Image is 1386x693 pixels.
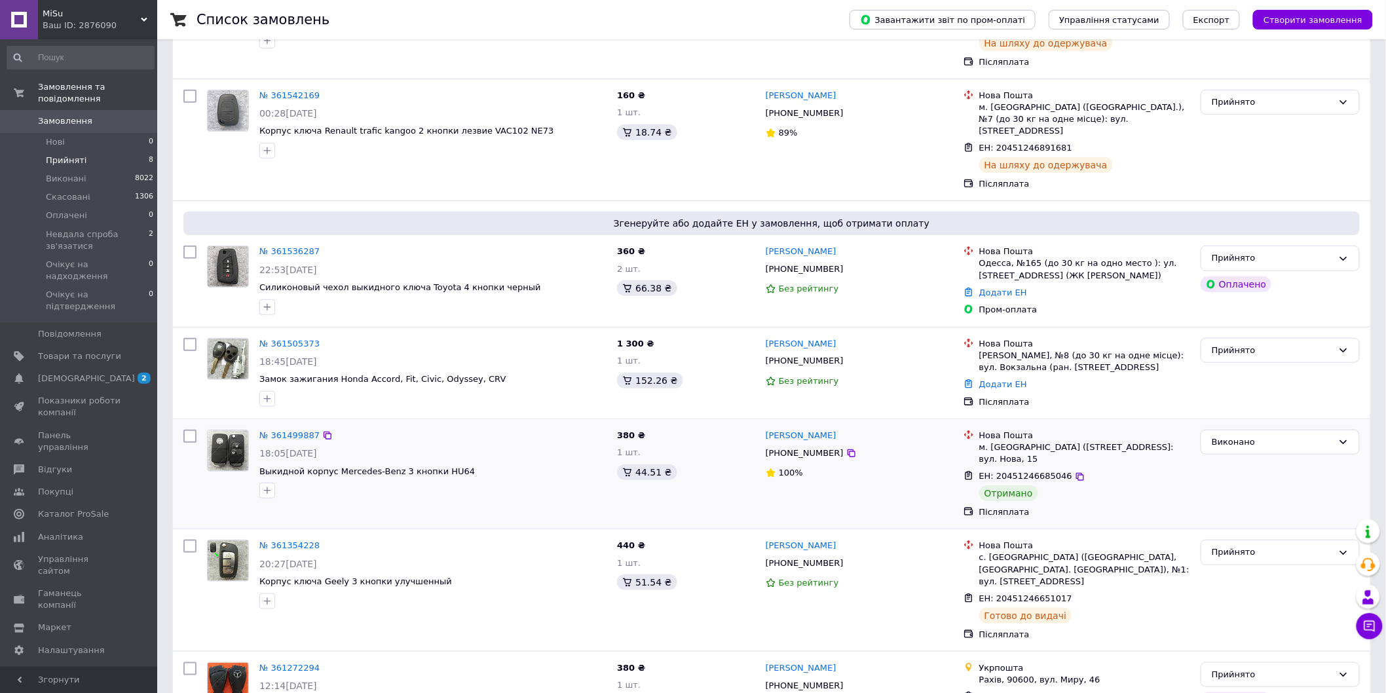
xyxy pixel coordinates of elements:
[259,540,320,550] a: № 361354228
[1059,15,1159,25] span: Управління статусами
[1212,436,1333,449] div: Виконано
[38,81,157,105] span: Замовлення та повідомлення
[617,246,645,256] span: 360 ₴
[38,115,92,127] span: Замовлення
[617,373,683,388] div: 152.26 ₴
[979,629,1190,641] div: Післяплата
[979,338,1190,350] div: Нова Пошта
[259,282,541,292] a: Силиконовый чехол выкидного ключа Toyota 4 кнопки черный
[979,608,1072,624] div: Готово до видачі
[766,246,836,258] a: [PERSON_NAME]
[149,210,153,221] span: 0
[189,217,1355,230] span: Згенеруйте або додайте ЕН у замовлення, щоб отримати оплату
[617,264,641,274] span: 2 шт.
[46,210,87,221] span: Оплачені
[779,284,839,293] span: Без рейтингу
[259,663,320,673] a: № 361272294
[979,552,1190,588] div: с. [GEOGRAPHIC_DATA] ([GEOGRAPHIC_DATA], [GEOGRAPHIC_DATA]. [GEOGRAPHIC_DATA]), №1: вул. [STREET_...
[766,90,836,102] a: [PERSON_NAME]
[766,338,836,350] a: [PERSON_NAME]
[617,280,677,296] div: 66.38 ₴
[135,173,153,185] span: 8022
[38,645,105,656] span: Налаштування
[979,350,1190,373] div: [PERSON_NAME], №8 (до 30 кг на одне місце): вул. Вокзальна (ран. [STREET_ADDRESS]
[617,464,677,480] div: 44.51 ₴
[979,102,1190,138] div: м. [GEOGRAPHIC_DATA] ([GEOGRAPHIC_DATA].), №7 (до 30 кг на одне місце): вул. [STREET_ADDRESS]
[979,246,1190,257] div: Нова Пошта
[38,464,72,476] span: Відгуки
[979,674,1190,686] div: Рахів, 90600, вул. Миру, 46
[208,90,248,131] img: Фото товару
[617,339,654,348] span: 1 300 ₴
[38,553,121,577] span: Управління сайтом
[38,508,109,520] span: Каталог ProSale
[149,155,153,166] span: 8
[1212,546,1333,559] div: Прийнято
[7,46,155,69] input: Пошук
[46,136,65,148] span: Нові
[207,338,249,380] a: Фото товару
[208,246,248,287] img: Фото товару
[46,289,149,312] span: Очікує на підтвердження
[1264,15,1362,25] span: Створити замовлення
[979,304,1190,316] div: Пром-оплата
[259,374,506,384] a: Замок зажигания Honda Accord, Fit, Civic, Odyssey, CRV
[763,352,846,369] div: [PHONE_NUMBER]
[979,143,1072,153] span: ЕН: 20451246891681
[979,396,1190,408] div: Післяплата
[1240,14,1373,24] a: Створити замовлення
[763,555,846,572] div: [PHONE_NUMBER]
[259,246,320,256] a: № 361536287
[208,339,248,379] img: Фото товару
[259,681,317,691] span: 12:14[DATE]
[138,373,151,384] span: 2
[763,261,846,278] div: [PHONE_NUMBER]
[617,90,645,100] span: 160 ₴
[979,35,1113,51] div: На шляху до одержувача
[979,593,1072,603] span: ЕН: 20451246651017
[207,430,249,472] a: Фото товару
[779,468,803,478] span: 100%
[617,430,645,440] span: 380 ₴
[617,558,641,568] span: 1 шт.
[259,430,320,440] a: № 361499887
[46,191,90,203] span: Скасовані
[1212,96,1333,109] div: Прийнято
[979,441,1190,465] div: м. [GEOGRAPHIC_DATA] ([STREET_ADDRESS]: вул. Нова, 15
[259,356,317,367] span: 18:45[DATE]
[46,155,86,166] span: Прийняті
[979,157,1113,173] div: На шляху до одержувача
[850,10,1036,29] button: Завантажити звіт по пром-оплаті
[979,430,1190,441] div: Нова Пошта
[617,447,641,457] span: 1 шт.
[617,574,677,590] div: 51.54 ₴
[979,178,1190,190] div: Післяплата
[1183,10,1241,29] button: Експорт
[1193,15,1230,25] span: Експорт
[259,576,452,586] a: Корпус ключа Geely 3 кнопки улучшенный
[617,663,645,673] span: 380 ₴
[979,90,1190,102] div: Нова Пошта
[779,128,798,138] span: 89%
[1253,10,1373,29] button: Створити замовлення
[38,430,121,453] span: Панель управління
[979,379,1027,389] a: Додати ЕН
[149,229,153,252] span: 2
[259,466,475,476] a: Выкидной корпус Mercedes-Benz 3 кнопки HU64
[135,191,153,203] span: 1306
[763,105,846,122] div: [PHONE_NUMBER]
[43,8,141,20] span: MiSu
[38,328,102,340] span: Повідомлення
[46,173,86,185] span: Виконані
[259,448,317,459] span: 18:05[DATE]
[259,108,317,119] span: 00:28[DATE]
[979,257,1190,281] div: Одесса, №165 (до 30 кг на одно место ): ул. [STREET_ADDRESS] (ЖК [PERSON_NAME])
[779,578,839,588] span: Без рейтингу
[617,124,677,140] div: 18.74 ₴
[617,356,641,365] span: 1 шт.
[38,588,121,611] span: Гаманець компанії
[259,126,554,136] a: Корпус ключа Renault trafic kangoo 2 кнопки лезвие VAC102 NE73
